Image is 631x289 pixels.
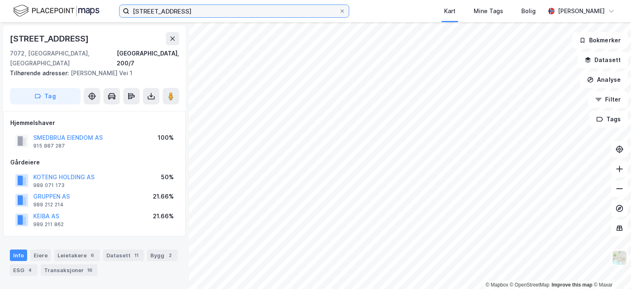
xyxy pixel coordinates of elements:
[10,32,90,45] div: [STREET_ADDRESS]
[10,250,27,261] div: Info
[33,143,65,149] div: 915 887 287
[41,264,97,276] div: Transaksjoner
[85,266,94,274] div: 16
[10,69,71,76] span: Tilhørende adresser:
[132,251,140,259] div: 11
[572,32,628,49] button: Bokmerker
[10,49,117,68] div: 7072, [GEOGRAPHIC_DATA], [GEOGRAPHIC_DATA]
[33,201,64,208] div: 989 212 214
[33,182,64,189] div: 989 071 173
[30,250,51,261] div: Eiere
[33,221,64,228] div: 989 211 862
[10,68,173,78] div: [PERSON_NAME] Vei 1
[588,91,628,108] button: Filter
[10,118,179,128] div: Hjemmelshaver
[26,266,34,274] div: 4
[153,192,174,201] div: 21.66%
[510,282,550,288] a: OpenStreetMap
[474,6,503,16] div: Mine Tags
[486,282,508,288] a: Mapbox
[10,264,37,276] div: ESG
[147,250,177,261] div: Bygg
[117,49,179,68] div: [GEOGRAPHIC_DATA], 200/7
[10,88,81,104] button: Tag
[54,250,100,261] div: Leietakere
[158,133,174,143] div: 100%
[521,6,536,16] div: Bolig
[590,250,631,289] iframe: Chat Widget
[153,211,174,221] div: 21.66%
[590,111,628,127] button: Tags
[552,282,592,288] a: Improve this map
[580,72,628,88] button: Analyse
[444,6,456,16] div: Kart
[88,251,97,259] div: 6
[10,157,179,167] div: Gårdeiere
[13,4,99,18] img: logo.f888ab2527a4732fd821a326f86c7f29.svg
[578,52,628,68] button: Datasett
[161,172,174,182] div: 50%
[166,251,174,259] div: 2
[103,250,144,261] div: Datasett
[129,5,339,17] input: Søk på adresse, matrikkel, gårdeiere, leietakere eller personer
[558,6,605,16] div: [PERSON_NAME]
